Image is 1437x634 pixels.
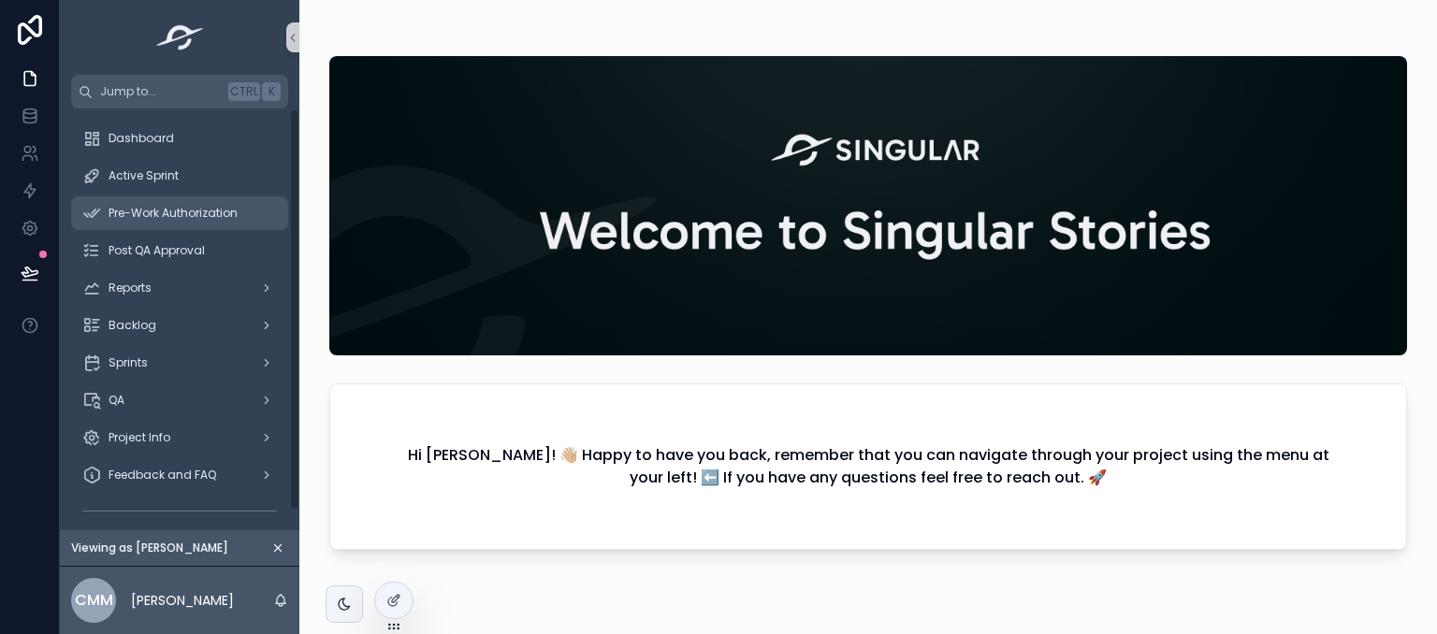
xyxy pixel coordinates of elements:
[71,383,288,417] a: QA
[109,168,179,183] span: Active Sprint
[60,108,299,530] div: scrollable content
[71,540,228,555] span: Viewing as [PERSON_NAME]
[100,84,221,99] span: Jump to...
[71,234,288,267] a: Post QA Approval
[71,309,288,342] a: Backlog
[71,271,288,305] a: Reports
[71,346,288,380] a: Sprints
[131,591,234,610] p: [PERSON_NAME]
[109,355,148,370] span: Sprints
[71,458,288,492] a: Feedback and FAQ
[109,468,216,483] span: Feedback and FAQ
[390,444,1346,489] h2: Hi [PERSON_NAME]! 👋🏼 Happy to have you back, remember that you can navigate through your project ...
[109,206,238,221] span: Pre-Work Authorization
[109,243,205,258] span: Post QA Approval
[109,430,170,445] span: Project Info
[109,281,152,295] span: Reports
[228,82,260,101] span: Ctrl
[109,318,156,333] span: Backlog
[75,589,113,612] span: CMM
[109,131,174,146] span: Dashboard
[71,196,288,230] a: Pre-Work Authorization
[151,22,210,52] img: App logo
[109,393,124,408] span: QA
[71,421,288,454] a: Project Info
[71,159,288,193] a: Active Sprint
[264,84,279,99] span: K
[71,75,288,108] button: Jump to...CtrlK
[71,122,288,155] a: Dashboard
